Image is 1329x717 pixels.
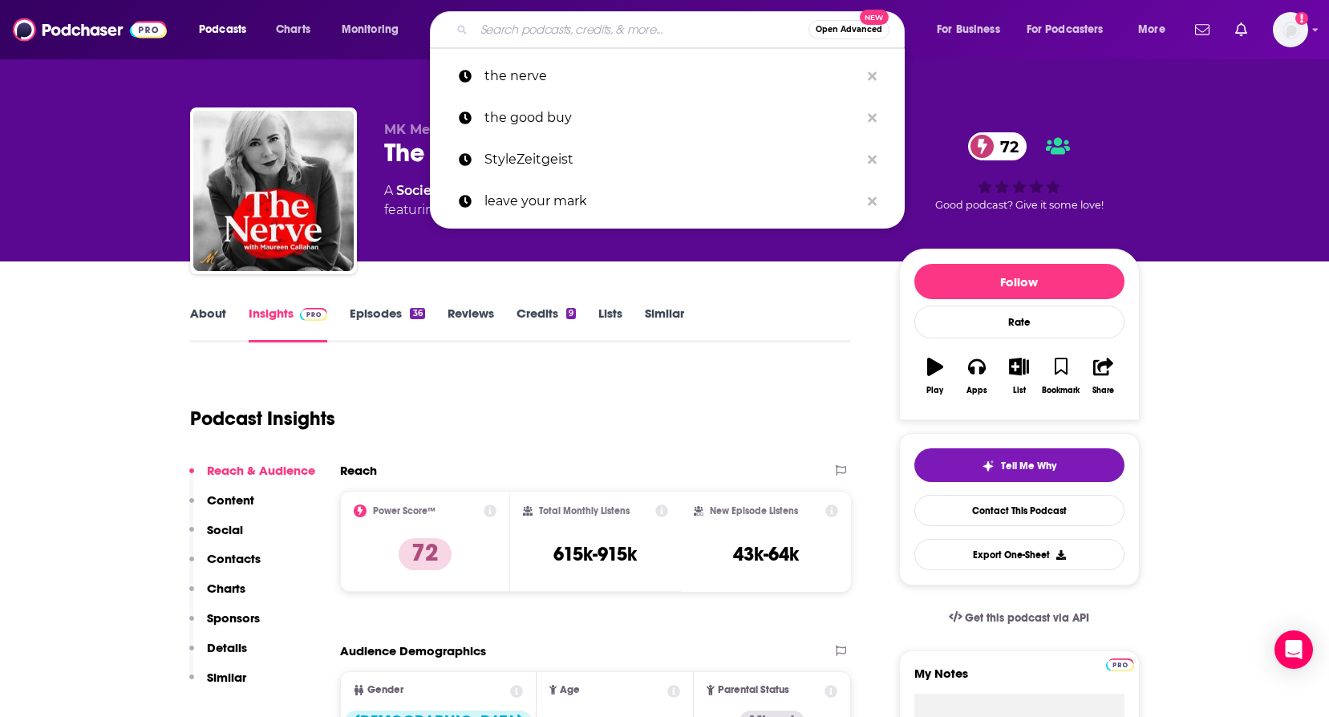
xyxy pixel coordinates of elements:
[718,685,789,695] span: Parental Status
[373,505,436,516] h2: Power Score™
[598,306,622,342] a: Lists
[445,11,920,48] div: Search podcasts, credits, & more...
[342,18,399,41] span: Monitoring
[517,306,576,342] a: Credits9
[914,539,1124,570] button: Export One-Sheet
[384,201,610,220] span: featuring
[384,181,610,220] div: A podcast
[207,670,246,685] p: Similar
[914,264,1124,299] button: Follow
[914,495,1124,526] a: Contact This Podcast
[276,18,310,41] span: Charts
[189,492,254,522] button: Content
[1274,630,1313,669] div: Open Intercom Messenger
[410,308,424,319] div: 36
[249,306,328,342] a: InsightsPodchaser Pro
[914,306,1124,338] div: Rate
[808,20,889,39] button: Open AdvancedNew
[396,183,444,198] a: Society
[265,17,320,43] a: Charts
[190,407,335,431] h1: Podcast Insights
[367,685,403,695] span: Gender
[1127,17,1185,43] button: open menu
[190,306,226,342] a: About
[484,55,860,97] p: the nerve
[13,14,167,45] img: Podchaser - Follow, Share and Rate Podcasts
[1040,347,1082,405] button: Bookmark
[936,598,1103,638] a: Get this podcast via API
[189,551,261,581] button: Contacts
[340,463,377,478] h2: Reach
[188,17,267,43] button: open menu
[965,611,1089,625] span: Get this podcast via API
[1273,12,1308,47] button: Show profile menu
[189,670,246,699] button: Similar
[968,132,1027,160] a: 72
[966,386,987,395] div: Apps
[189,581,245,610] button: Charts
[430,55,905,97] a: the nerve
[199,18,246,41] span: Podcasts
[484,97,860,139] p: the good buy
[914,347,956,405] button: Play
[330,17,419,43] button: open menu
[998,347,1039,405] button: List
[926,17,1020,43] button: open menu
[189,610,260,640] button: Sponsors
[207,522,243,537] p: Social
[1189,16,1216,43] a: Show notifications dropdown
[566,308,576,319] div: 9
[430,180,905,222] a: leave your mark
[189,463,315,492] button: Reach & Audience
[1229,16,1254,43] a: Show notifications dropdown
[553,542,637,566] h3: 615k-915k
[1016,17,1127,43] button: open menu
[1082,347,1124,405] button: Share
[207,610,260,626] p: Sponsors
[984,132,1027,160] span: 72
[1273,12,1308,47] span: Logged in as molly.burgoyne
[207,581,245,596] p: Charts
[399,538,452,570] p: 72
[207,492,254,508] p: Content
[937,18,1000,41] span: For Business
[645,306,684,342] a: Similar
[189,522,243,552] button: Social
[926,386,943,395] div: Play
[1001,460,1056,472] span: Tell Me Why
[189,640,247,670] button: Details
[1106,656,1134,671] a: Pro website
[899,122,1140,221] div: 72Good podcast? Give it some love!
[1013,386,1026,395] div: List
[484,180,860,222] p: leave your mark
[914,666,1124,694] label: My Notes
[207,463,315,478] p: Reach & Audience
[1092,386,1114,395] div: Share
[956,347,998,405] button: Apps
[1273,12,1308,47] img: User Profile
[193,111,354,271] img: The Nerve with Maureen Callahan
[539,505,630,516] h2: Total Monthly Listens
[474,17,808,43] input: Search podcasts, credits, & more...
[350,306,424,342] a: Episodes36
[430,139,905,180] a: StyleZeitgeist
[710,505,798,516] h2: New Episode Listens
[207,551,261,566] p: Contacts
[1138,18,1165,41] span: More
[1042,386,1080,395] div: Bookmark
[1027,18,1104,41] span: For Podcasters
[733,542,799,566] h3: 43k-64k
[384,122,527,137] span: MK Media & SiriusXM
[1295,12,1308,25] svg: Add a profile image
[860,10,889,25] span: New
[340,643,486,658] h2: Audience Demographics
[935,199,1104,211] span: Good podcast? Give it some love!
[207,640,247,655] p: Details
[914,448,1124,482] button: tell me why sparkleTell Me Why
[430,97,905,139] a: the good buy
[448,306,494,342] a: Reviews
[816,26,882,34] span: Open Advanced
[1106,658,1134,671] img: Podchaser Pro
